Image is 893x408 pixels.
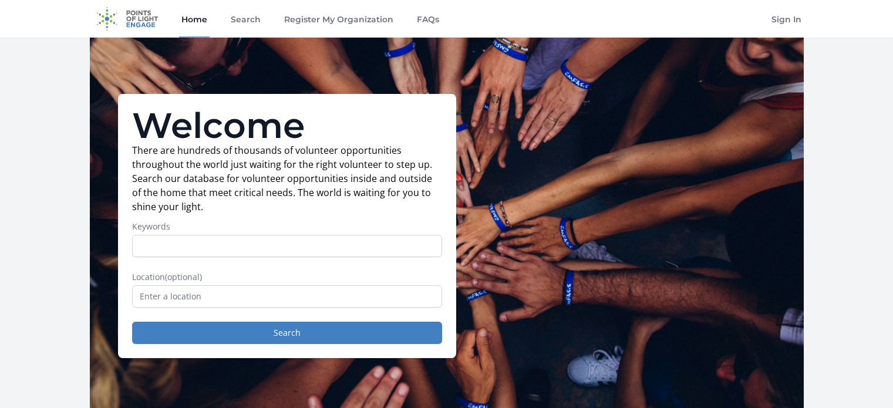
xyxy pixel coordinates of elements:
[132,143,442,214] p: There are hundreds of thousands of volunteer opportunities throughout the world just waiting for ...
[132,108,442,143] h1: Welcome
[132,271,442,283] label: Location
[132,285,442,308] input: Enter a location
[132,322,442,344] button: Search
[165,271,202,282] span: (optional)
[132,221,442,232] label: Keywords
